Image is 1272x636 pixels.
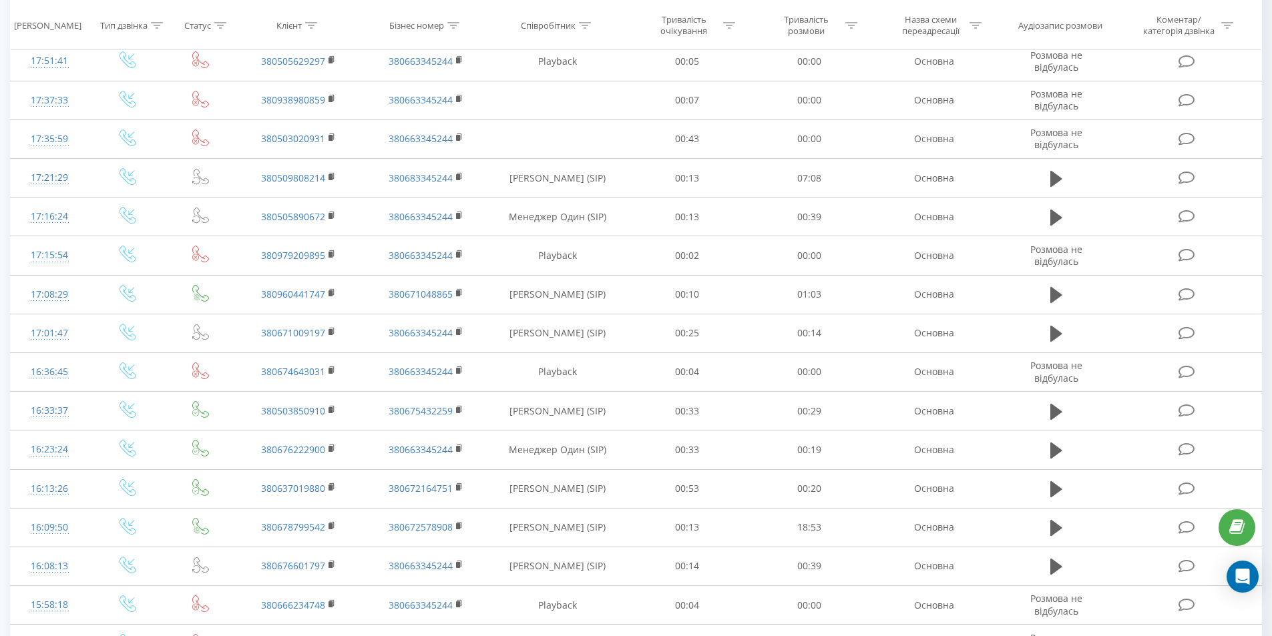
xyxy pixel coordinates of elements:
[261,288,325,300] a: 380960441747
[749,392,871,430] td: 00:29
[489,392,626,430] td: [PERSON_NAME] (SIP)
[521,19,576,31] div: Співробітник
[389,93,453,106] a: 380663345244
[626,236,749,275] td: 00:02
[1030,49,1082,73] span: Розмова не відбулась
[389,559,453,572] a: 380663345244
[749,547,871,585] td: 00:39
[24,436,75,462] div: 16:23:24
[1030,87,1082,112] span: Розмова не відбулась
[261,521,325,533] a: 380678799542
[626,119,749,158] td: 00:43
[261,249,325,262] a: 380979209895
[749,352,871,391] td: 00:00
[870,275,997,314] td: Основна
[261,210,325,223] a: 380505890672
[749,275,871,314] td: 01:03
[489,42,626,81] td: Playback
[626,508,749,547] td: 00:13
[24,515,75,541] div: 16:09:50
[1030,126,1082,151] span: Розмова не відбулась
[489,586,626,625] td: Playback
[749,119,871,158] td: 00:00
[489,236,626,275] td: Playback
[749,586,871,625] td: 00:00
[261,93,325,106] a: 380938980859
[24,592,75,618] div: 15:58:18
[749,469,871,508] td: 00:20
[749,42,871,81] td: 00:00
[1227,561,1259,593] div: Open Intercom Messenger
[626,469,749,508] td: 00:53
[389,19,444,31] div: Бізнес номер
[261,443,325,456] a: 380676222900
[648,14,720,37] div: Тривалість очікування
[276,19,302,31] div: Клієнт
[261,599,325,611] a: 380666234748
[870,469,997,508] td: Основна
[24,476,75,502] div: 16:13:26
[24,282,75,308] div: 17:08:29
[870,352,997,391] td: Основна
[389,482,453,495] a: 380672164751
[626,392,749,430] td: 00:33
[771,14,842,37] div: Тривалість розмови
[626,430,749,469] td: 00:33
[870,119,997,158] td: Основна
[24,126,75,152] div: 17:35:59
[870,392,997,430] td: Основна
[389,172,453,184] a: 380683345244
[261,132,325,145] a: 380503020931
[489,469,626,508] td: [PERSON_NAME] (SIP)
[870,430,997,469] td: Основна
[261,55,325,67] a: 380505629297
[870,81,997,119] td: Основна
[24,553,75,579] div: 16:08:13
[24,320,75,346] div: 17:01:47
[389,365,453,378] a: 380663345244
[389,326,453,339] a: 380663345244
[626,352,749,391] td: 00:04
[489,352,626,391] td: Playback
[749,314,871,352] td: 00:14
[749,159,871,198] td: 07:08
[749,508,871,547] td: 18:53
[24,165,75,191] div: 17:21:29
[24,242,75,268] div: 17:15:54
[870,159,997,198] td: Основна
[489,275,626,314] td: [PERSON_NAME] (SIP)
[261,559,325,572] a: 380676601797
[389,521,453,533] a: 380672578908
[626,547,749,585] td: 00:14
[389,404,453,417] a: 380675432259
[870,314,997,352] td: Основна
[626,159,749,198] td: 00:13
[14,19,81,31] div: [PERSON_NAME]
[626,586,749,625] td: 00:04
[870,586,997,625] td: Основна
[389,249,453,262] a: 380663345244
[870,198,997,236] td: Основна
[389,55,453,67] a: 380663345244
[184,19,211,31] div: Статус
[489,314,626,352] td: [PERSON_NAME] (SIP)
[24,359,75,385] div: 16:36:45
[870,547,997,585] td: Основна
[626,314,749,352] td: 00:25
[24,204,75,230] div: 17:16:24
[489,198,626,236] td: Менеджер Один (SIP)
[261,482,325,495] a: 380637019880
[261,365,325,378] a: 380674643031
[389,210,453,223] a: 380663345244
[749,81,871,119] td: 00:00
[1030,592,1082,617] span: Розмова не відбулась
[24,48,75,74] div: 17:51:41
[24,398,75,424] div: 16:33:37
[489,508,626,547] td: [PERSON_NAME] (SIP)
[100,19,148,31] div: Тип дзвінка
[749,236,871,275] td: 00:00
[626,198,749,236] td: 00:13
[489,547,626,585] td: [PERSON_NAME] (SIP)
[749,198,871,236] td: 00:39
[870,236,997,275] td: Основна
